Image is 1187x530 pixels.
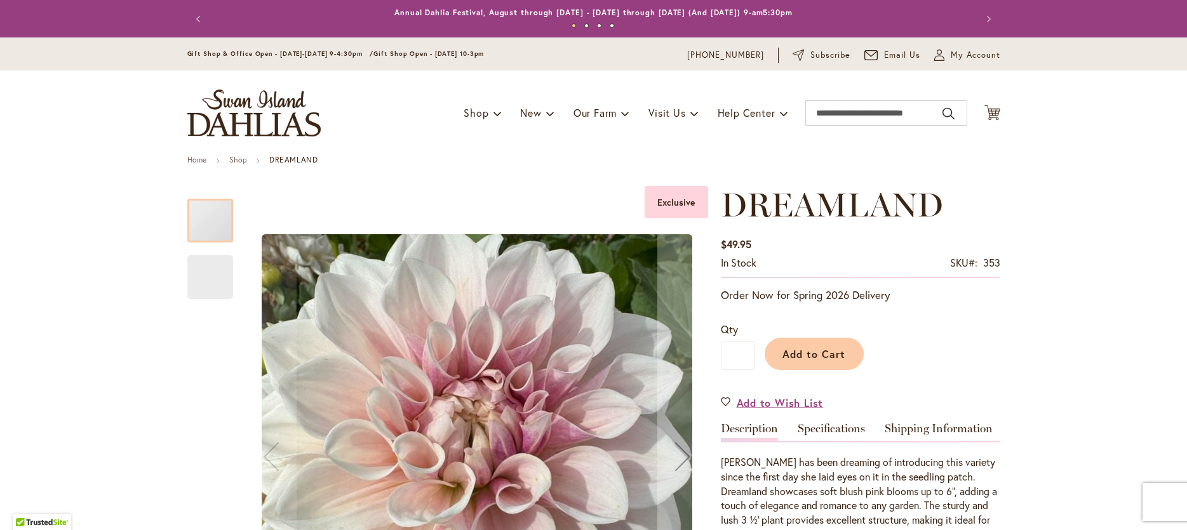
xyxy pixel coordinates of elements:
a: Description [721,423,778,441]
button: My Account [934,49,1000,62]
span: Shop [464,106,488,119]
a: Shop [229,155,247,164]
span: Gift Shop & Office Open - [DATE]-[DATE] 9-4:30pm / [187,50,374,58]
strong: SKU [950,256,977,269]
span: Our Farm [573,106,617,119]
button: Previous [187,6,213,32]
strong: DREAMLAND [269,155,318,164]
span: New [520,106,541,119]
a: Annual Dahlia Festival, August through [DATE] - [DATE] through [DATE] (And [DATE]) 9-am5:30pm [394,8,793,17]
button: Add to Cart [765,338,864,370]
div: 353 [983,256,1000,270]
a: Shipping Information [885,423,993,441]
div: DREAMLAND [187,242,233,299]
span: Add to Wish List [737,395,824,410]
a: [PHONE_NUMBER] [687,49,764,62]
span: Visit Us [648,106,685,119]
button: 1 of 4 [572,23,576,28]
button: Next [975,6,1000,32]
a: Add to Wish List [721,395,824,410]
span: Subscribe [810,49,850,62]
span: Email Us [884,49,920,62]
span: DREAMLAND [721,185,943,225]
div: Availability [721,256,756,270]
button: 2 of 4 [584,23,589,28]
span: Gift Shop Open - [DATE] 10-3pm [373,50,484,58]
iframe: Launch Accessibility Center [10,485,45,520]
span: In stock [721,256,756,269]
span: $49.95 [721,237,751,251]
button: 3 of 4 [597,23,601,28]
div: DREAMLAND [187,186,246,242]
span: Help Center [718,106,775,119]
a: store logo [187,89,321,136]
a: Home [187,155,207,164]
span: Qty [721,322,738,336]
a: Email Us [864,49,920,62]
div: Exclusive [645,186,708,218]
span: Add to Cart [782,347,845,361]
span: My Account [951,49,1000,62]
a: Specifications [798,423,865,441]
a: Subscribe [793,49,850,62]
button: 4 of 4 [610,23,614,28]
p: Order Now for Spring 2026 Delivery [721,288,1000,303]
